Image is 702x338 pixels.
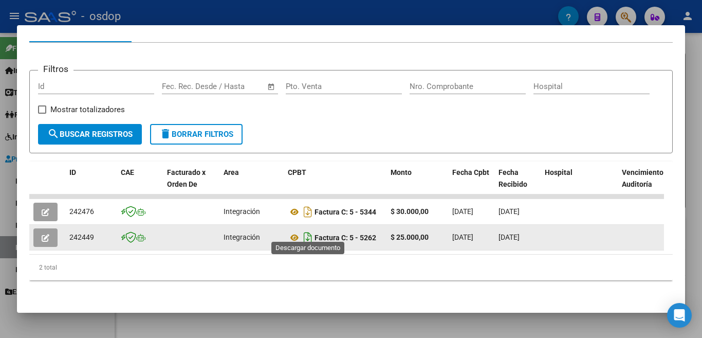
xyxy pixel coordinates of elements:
strong: $ 25.000,00 [391,233,429,241]
span: Buscar Registros [47,130,133,139]
span: CAE [121,168,134,176]
span: ID [69,168,76,176]
datatable-header-cell: ID [65,162,117,207]
span: Fecha Cpbt [452,168,489,176]
span: [DATE] [452,207,473,216]
datatable-header-cell: Monto [386,162,448,207]
mat-icon: delete [159,128,172,140]
strong: Factura C: 5 - 5344 [315,208,376,216]
span: Vencimiento Auditoría [622,168,663,188]
div: 2 total [29,255,673,280]
datatable-header-cell: Fecha Cpbt [448,162,494,207]
span: Integración [224,233,260,241]
strong: $ 30.000,00 [391,207,429,216]
datatable-header-cell: Hospital [541,162,618,207]
span: Monto [391,168,412,176]
datatable-header-cell: CAE [117,162,163,207]
strong: Factura C: 5 - 5262 [315,234,376,242]
span: 242476 [69,207,94,216]
datatable-header-cell: CPBT [284,162,386,207]
h3: Filtros [38,62,73,76]
button: Borrar Filtros [150,124,243,145]
span: Mostrar totalizadores [50,103,125,116]
datatable-header-cell: Area [219,162,284,207]
span: 242449 [69,233,94,241]
span: [DATE] [498,207,520,216]
i: Descargar documento [301,204,315,220]
datatable-header-cell: Facturado x Orden De [163,162,219,207]
span: [DATE] [452,233,473,241]
div: Open Intercom Messenger [667,303,692,328]
span: Integración [224,207,260,216]
span: Hospital [545,168,572,176]
span: [DATE] [498,233,520,241]
mat-icon: search [47,128,60,140]
button: Open calendar [266,81,278,93]
span: Facturado x Orden De [167,168,206,188]
span: Area [224,168,239,176]
span: Borrar Filtros [159,130,233,139]
datatable-header-cell: Vencimiento Auditoría [618,162,664,207]
datatable-header-cell: Fecha Recibido [494,162,541,207]
button: Buscar Registros [38,124,142,145]
i: Descargar documento [301,229,315,246]
span: Fecha Recibido [498,168,527,188]
input: Fecha inicio [162,82,204,91]
input: Fecha fin [213,82,263,91]
span: CPBT [288,168,306,176]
